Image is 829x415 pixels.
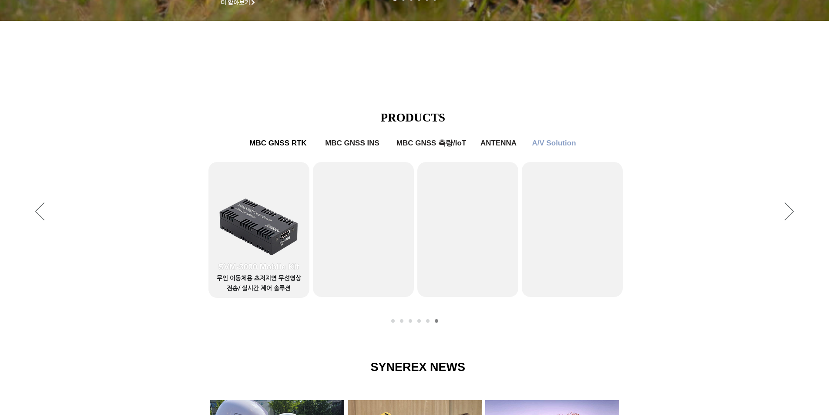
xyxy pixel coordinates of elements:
a: ANTENNA [426,319,430,323]
span: ANTENNA [480,139,517,148]
span: MBC GNSS 측량/IoT [396,138,467,148]
a: A/V Solution [525,135,583,152]
a: MBC GNSS RTK [243,135,313,152]
span: MBC GNSS INS [325,139,379,148]
span: MBC GNSS RTK [249,139,306,148]
a: MBC GNSS RTK2 [400,319,403,323]
span: A/V Solution [532,139,576,148]
span: PRODUCTS [381,111,446,124]
a: ANTENNA [477,135,521,152]
a: MBC GNSS 측량/IoT [389,135,473,152]
button: 이전 [35,202,44,222]
nav: 슬라이드 [389,319,441,323]
span: SYNEREX NEWS [371,361,466,374]
a: A/V Solution [435,319,438,323]
a: SVM-3000 Moblie Kit [208,162,309,297]
span: SVM-3000 Moblie Kit [218,262,299,272]
a: MBC GNSS INS [409,319,412,323]
a: MBC GNSS 측량/IoT [417,319,421,323]
a: MBC GNSS INS [320,135,385,152]
iframe: Wix Chat [729,378,829,415]
a: MBC GNSS RTK1 [391,319,395,323]
button: 다음 [785,202,794,222]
